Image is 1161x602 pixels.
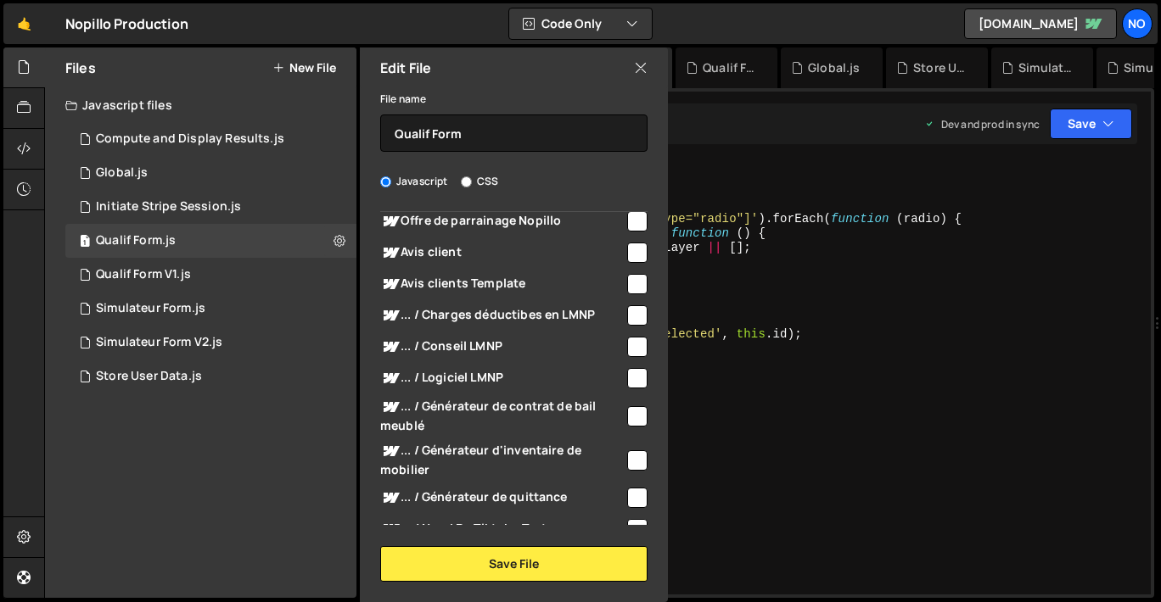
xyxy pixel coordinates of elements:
[1050,109,1132,139] button: Save
[380,59,431,77] h2: Edit File
[65,326,356,360] div: 8072/17720.js
[65,224,356,258] div: 8072/16345.js
[380,211,625,231] span: Offre de parrainage Nopillo
[380,114,648,152] input: Name
[96,131,284,147] div: Compute and Display Results.js
[65,14,188,34] div: Nopillo Production
[380,173,448,190] label: Javascript
[65,258,356,292] div: 8072/34048.js
[45,88,356,122] div: Javascript files
[96,267,191,282] div: Qualif Form V1.js
[380,176,391,187] input: Javascript
[65,122,356,156] div: 8072/18732.js
[703,59,757,76] div: Qualif Form V1.js
[380,441,625,478] span: ... / Générateur d'inventaire de mobilier
[964,8,1117,39] a: [DOMAIN_NAME]
[461,176,472,187] input: CSS
[380,274,625,294] span: Avis clients Template
[96,165,148,181] div: Global.js
[380,488,625,508] span: ... / Générateur de quittance
[1018,59,1073,76] div: Simulateur Form.js
[96,369,202,384] div: Store User Data.js
[380,368,625,388] span: ... / Logiciel LMNP
[80,236,90,249] span: 1
[380,397,625,434] span: ... / Générateur de contrat de bail meublé
[96,301,205,316] div: Simulateur Form.js
[509,8,652,39] button: Code Only
[3,3,45,44] a: 🤙
[1122,8,1153,39] a: No
[65,190,356,224] div: 8072/18519.js
[380,91,426,108] label: File name
[380,546,648,582] button: Save File
[913,59,967,76] div: Store User Data.js
[380,242,625,263] span: Avis client
[380,305,625,326] span: ... / Charges déductibes en LMNP
[272,61,336,75] button: New File
[380,519,625,539] span: ... / New LP - Tiktok - Test
[924,117,1040,131] div: Dev and prod in sync
[808,59,860,76] div: Global.js
[461,173,498,190] label: CSS
[380,337,625,357] span: ... / Conseil LMNP
[96,233,176,248] div: Qualif Form.js
[96,199,241,215] div: Initiate Stripe Session.js
[65,156,356,190] div: 8072/17751.js
[65,360,356,393] div: 8072/18527.js
[65,59,96,77] h2: Files
[65,292,356,326] div: 8072/16343.js
[96,335,222,350] div: Simulateur Form V2.js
